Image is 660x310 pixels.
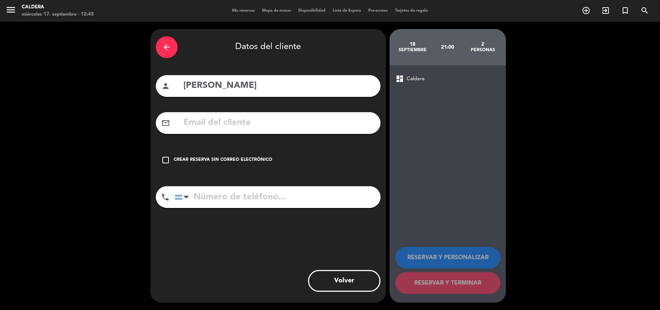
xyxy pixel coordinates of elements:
[183,78,375,93] input: Nombre del cliente
[161,193,170,201] i: phone
[395,74,404,83] span: dashboard
[175,187,192,208] div: Argentina: +54
[395,47,430,53] div: septiembre
[22,4,94,11] div: Caldera
[621,6,630,15] i: turned_in_not
[395,272,501,294] button: RESERVAR Y TERMINAR
[5,4,16,18] button: menu
[228,9,258,13] span: Mis reservas
[5,4,16,15] i: menu
[258,9,295,13] span: Mapa de mesas
[640,6,649,15] i: search
[175,186,381,208] input: Número de teléfono...
[308,270,381,292] button: Volver
[391,9,432,13] span: Tarjetas de regalo
[430,34,465,60] div: 21:00
[161,82,170,90] i: person
[465,41,501,47] div: 2
[395,247,501,269] button: RESERVAR Y PERSONALIZAR
[161,119,170,127] i: mail_outline
[161,156,170,164] i: check_box_outline_blank
[395,41,430,47] div: 18
[407,75,424,83] span: Caldera
[174,156,272,164] div: Crear reserva sin correo electrónico
[162,43,171,52] i: arrow_back
[601,6,610,15] i: exit_to_app
[365,9,391,13] span: Pre-acceso
[183,115,375,130] input: Email del cliente
[295,9,329,13] span: Disponibilidad
[465,47,501,53] div: personas
[156,34,381,60] div: Datos del cliente
[582,6,590,15] i: add_circle_outline
[329,9,365,13] span: Lista de Espera
[22,11,94,18] div: miércoles 17. septiembre - 12:45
